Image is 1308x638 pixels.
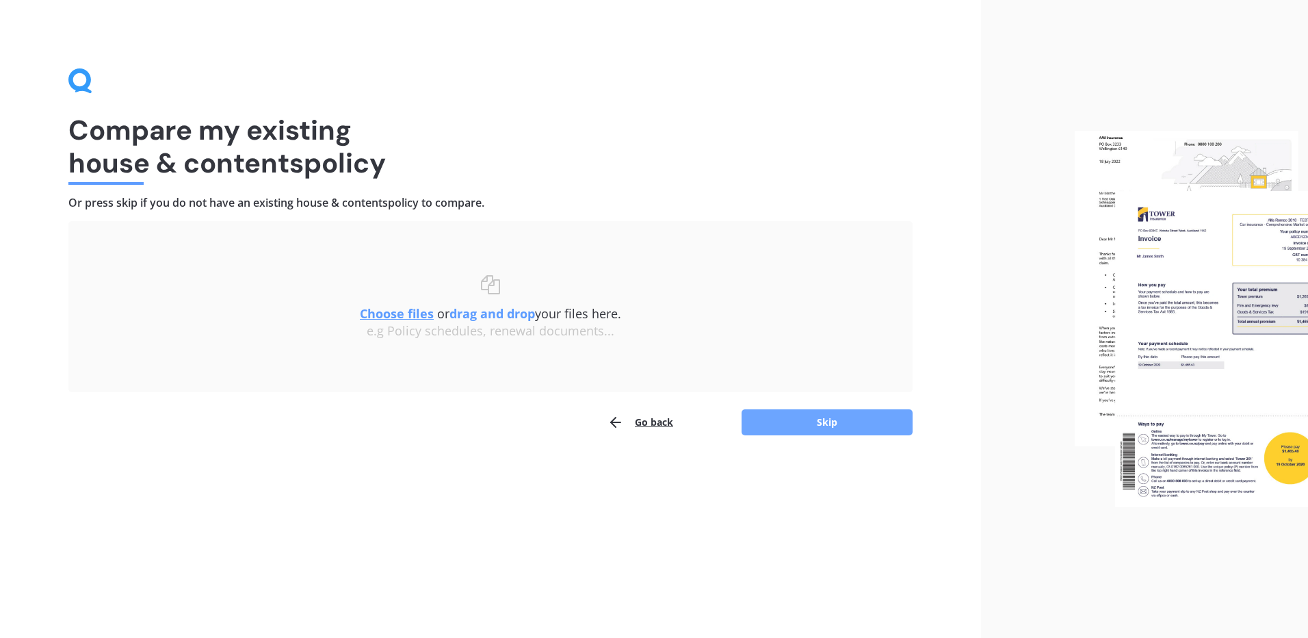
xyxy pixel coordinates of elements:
[449,305,535,322] b: drag and drop
[360,305,434,322] u: Choose files
[1075,131,1308,507] img: files.webp
[607,409,673,436] button: Go back
[96,324,885,339] div: e.g Policy schedules, renewal documents...
[742,409,913,435] button: Skip
[360,305,621,322] span: or your files here.
[68,114,913,179] h1: Compare my existing house & contents policy
[68,196,913,210] h4: Or press skip if you do not have an existing house & contents policy to compare.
